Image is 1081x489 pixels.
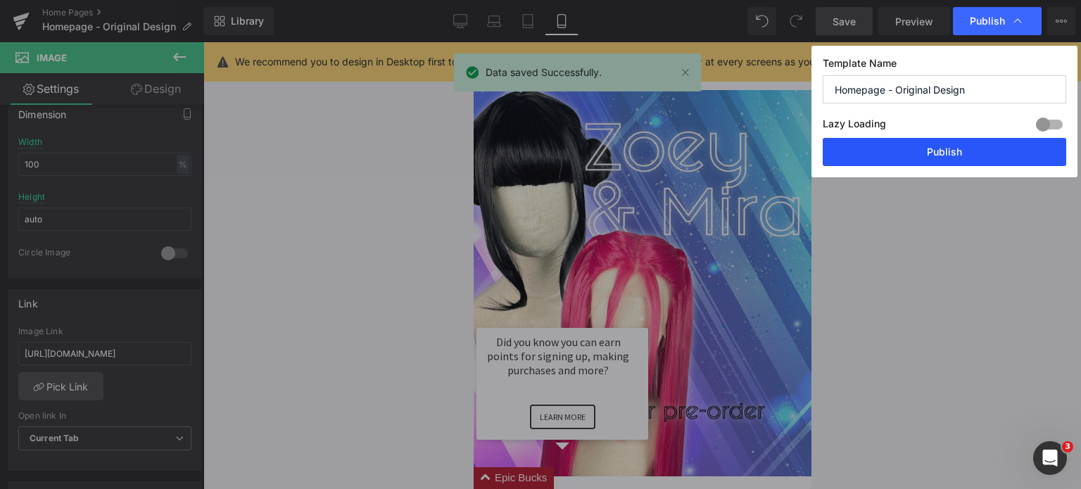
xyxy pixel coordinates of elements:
[7,293,170,335] div: Did you know you can earn points for signing up, making purchases and more?
[70,5,176,24] img: Epic Cosplay Wigs
[1062,441,1073,452] span: 3
[970,15,1005,27] span: Publish
[56,362,122,387] a: Learn more
[823,115,886,138] label: Lazy Loading
[3,269,175,286] div: ×
[823,57,1066,75] label: Template Name
[1033,441,1067,475] iframe: Intercom live chat
[823,138,1066,166] button: Publish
